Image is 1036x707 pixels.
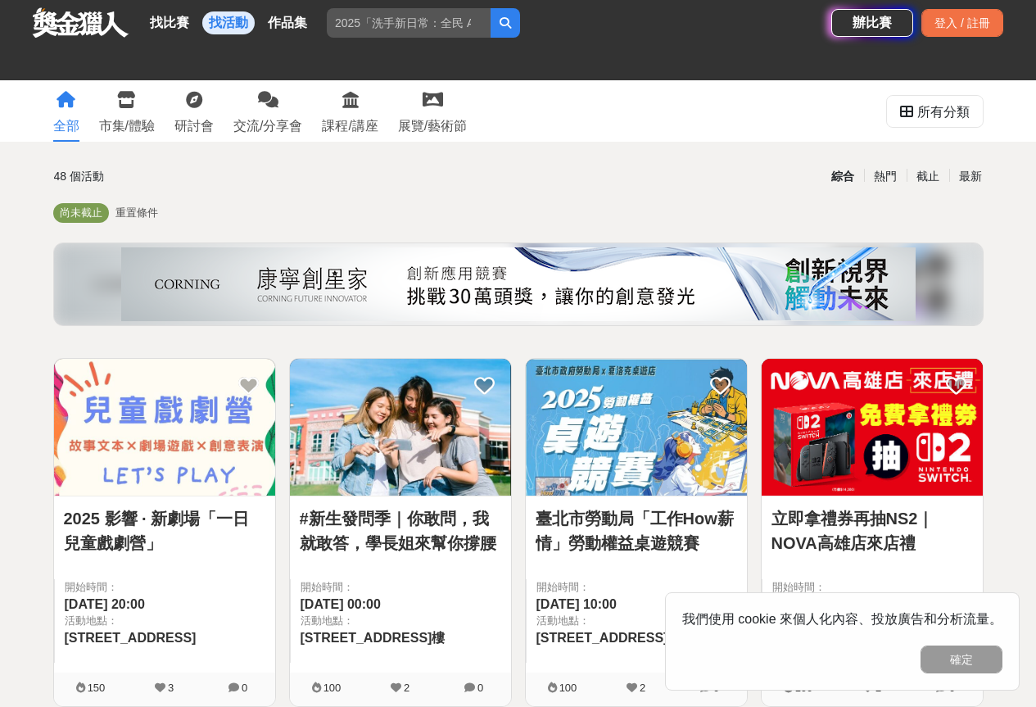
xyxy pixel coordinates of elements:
a: 研討會 [174,80,214,142]
button: 確定 [921,646,1002,673]
a: Cover Image [526,359,747,496]
span: 尚未截止 [60,206,102,219]
img: 450e0687-a965-40c0-abf0-84084e733638.png [121,247,916,321]
span: [DATE] 20:00 [65,597,145,611]
span: 100 [323,682,342,694]
a: #新生發問季｜你敢問，我就敢答，學長姐來幫你撐腰 [300,506,501,555]
span: 活動地點： [536,613,737,629]
span: 0 [242,682,247,694]
a: 辦比賽 [831,9,913,37]
span: 150 [88,682,106,694]
div: 課程/講座 [322,116,378,136]
span: 活動地點： [301,613,501,629]
div: 交流/分享會 [233,116,302,136]
span: 2 [875,682,881,694]
a: 2025 影響 · 新劇場「一日兒童戲劇營」 [64,506,265,555]
a: 展覽/藝術節 [398,80,467,142]
a: Cover Image [54,359,275,496]
span: [DATE] 00:00 [301,597,381,611]
img: Cover Image [762,359,983,496]
span: 開始時間： [301,579,501,596]
span: 重置條件 [115,206,158,219]
span: 開始時間： [536,579,737,596]
span: 100 [795,682,813,694]
div: 所有分類 [917,96,970,129]
a: Cover Image [290,359,511,496]
div: 登入 / 註冊 [921,9,1003,37]
span: [STREET_ADDRESS] [65,631,197,645]
div: 最新 [949,162,992,191]
div: 48 個活動 [54,162,363,191]
a: 市集/體驗 [99,80,155,142]
span: 開始時間： [772,579,973,596]
span: 活動地點： [65,613,265,629]
span: 2 [640,682,645,694]
div: 市集/體驗 [99,116,155,136]
a: 找比賽 [143,11,196,34]
span: 0 [713,682,719,694]
div: 全部 [53,116,79,136]
div: 截止 [907,162,949,191]
span: 0 [949,682,955,694]
a: Cover Image [762,359,983,496]
span: 2 [404,682,409,694]
span: 100 [559,682,577,694]
div: 研討會 [174,116,214,136]
span: [DATE] 10:00 [536,597,617,611]
span: 3 [168,682,174,694]
a: 臺北市勞動局「工作How薪情」勞動權益桌遊競賽 [536,506,737,555]
span: 開始時間： [65,579,265,596]
a: 課程/講座 [322,80,378,142]
img: Cover Image [54,359,275,496]
span: 0 [477,682,483,694]
a: 全部 [53,80,79,142]
div: 綜合 [821,162,864,191]
a: 找活動 [202,11,255,34]
div: 熱門 [864,162,907,191]
img: Cover Image [290,359,511,496]
span: [STREET_ADDRESS]樓 [301,631,446,645]
a: 作品集 [261,11,314,34]
a: 立即拿禮券再抽NS2｜NOVA高雄店來店禮 [771,506,973,555]
span: 我們使用 cookie 來個人化內容、投放廣告和分析流量。 [682,612,1002,626]
div: 展覽/藝術節 [398,116,467,136]
img: Cover Image [526,359,747,496]
a: 交流/分享會 [233,80,302,142]
span: [STREET_ADDRESS] [536,631,668,645]
input: 2025「洗手新日常：全民 ALL IN」洗手歌全台徵選 [327,8,491,38]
